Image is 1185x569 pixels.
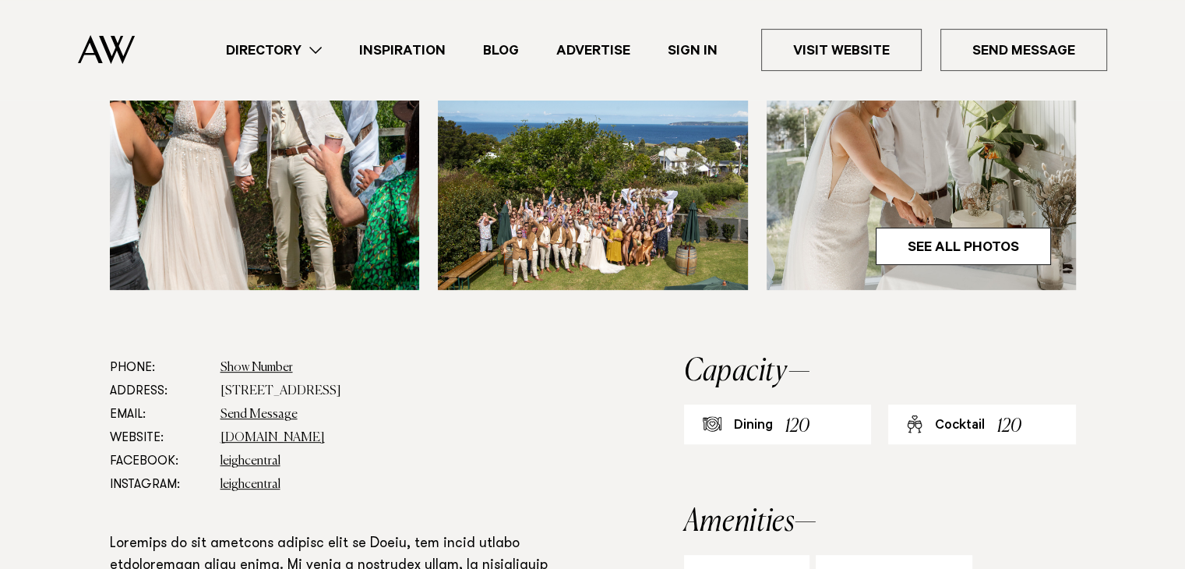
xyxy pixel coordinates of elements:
dt: Address: [110,380,208,403]
a: Send Message [940,29,1107,71]
img: Auckland Weddings Logo [78,35,135,64]
dt: Facebook: [110,450,208,473]
a: [DOMAIN_NAME] [220,432,325,444]
div: Cocktail [935,417,985,436]
dt: Email: [110,403,208,426]
img: Wedding guests coastal venue [438,91,748,290]
a: Directory [207,40,340,61]
a: Send Message [220,408,298,421]
div: 120 [785,412,809,441]
a: See All Photos [876,228,1051,265]
div: Dining [734,417,773,436]
a: Advertise [538,40,649,61]
dt: Website: [110,426,208,450]
a: Sign In [649,40,736,61]
a: leighcentral [220,479,280,491]
a: Blog [464,40,538,61]
a: Visit Website [761,29,922,71]
div: 120 [997,412,1021,441]
dt: Phone: [110,356,208,380]
h2: Capacity [684,356,1076,387]
dd: [STREET_ADDRESS] [220,380,584,403]
a: Show Number [220,362,293,374]
a: leighcentral [220,455,280,468]
dt: Instagram: [110,473,208,497]
h2: Amenities [684,507,1076,538]
a: Inspiration [340,40,464,61]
